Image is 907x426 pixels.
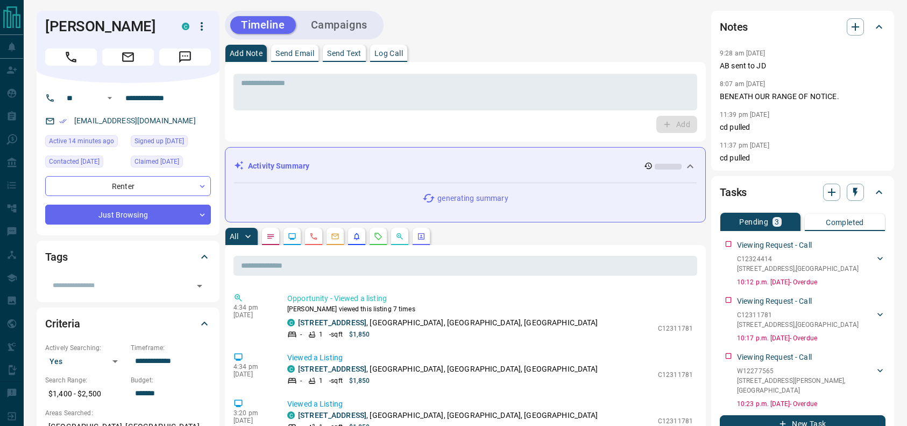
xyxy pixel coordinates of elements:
[720,184,747,201] h2: Tasks
[437,193,508,204] p: generating summary
[720,142,769,149] p: 11:37 pm [DATE]
[374,232,382,241] svg: Requests
[737,364,885,397] div: W12277565[STREET_ADDRESS][PERSON_NAME],[GEOGRAPHIC_DATA]
[737,308,885,332] div: C12311781[STREET_ADDRESS],[GEOGRAPHIC_DATA]
[45,311,211,337] div: Criteria
[720,80,766,88] p: 8:07 am [DATE]
[131,135,211,150] div: Fri Aug 01 2025
[233,371,271,378] p: [DATE]
[102,48,154,66] span: Email
[287,304,693,314] p: [PERSON_NAME] viewed this listing 7 times
[230,50,263,57] p: Add Note
[233,363,271,371] p: 4:34 pm
[45,408,211,418] p: Areas Searched:
[45,343,125,353] p: Actively Searching:
[298,364,598,375] p: , [GEOGRAPHIC_DATA], [GEOGRAPHIC_DATA], [GEOGRAPHIC_DATA]
[74,116,196,125] a: [EMAIL_ADDRESS][DOMAIN_NAME]
[720,50,766,57] p: 9:28 am [DATE]
[266,232,275,241] svg: Notes
[374,50,403,57] p: Log Call
[45,156,125,171] div: Fri Aug 01 2025
[298,411,366,420] a: [STREET_ADDRESS]
[45,205,211,225] div: Just Browsing
[395,232,404,241] svg: Opportunities
[159,48,211,66] span: Message
[230,16,296,34] button: Timeline
[737,252,885,276] div: C12324414[STREET_ADDRESS],[GEOGRAPHIC_DATA]
[658,324,693,333] p: C12311781
[349,330,370,339] p: $1,850
[45,315,80,332] h2: Criteria
[288,232,296,241] svg: Lead Browsing Activity
[775,218,779,226] p: 3
[234,156,697,176] div: Activity Summary
[134,136,184,146] span: Signed up [DATE]
[737,264,859,274] p: [STREET_ADDRESS] , [GEOGRAPHIC_DATA]
[233,304,271,311] p: 4:34 pm
[720,91,885,102] p: BENEATH OUR RANGE OF NOTICE.
[319,376,323,386] p: 1
[737,296,812,307] p: Viewing Request - Call
[309,232,318,241] svg: Calls
[287,352,693,364] p: Viewed a Listing
[287,411,295,419] div: condos.ca
[233,409,271,417] p: 3:20 pm
[417,232,426,241] svg: Agent Actions
[131,375,211,385] p: Budget:
[45,176,211,196] div: Renter
[233,311,271,319] p: [DATE]
[737,254,859,264] p: C12324414
[349,376,370,386] p: $1,850
[737,352,812,363] p: Viewing Request - Call
[329,376,343,386] p: - sqft
[45,353,125,370] div: Yes
[287,319,295,326] div: condos.ca
[45,48,97,66] span: Call
[248,160,309,172] p: Activity Summary
[287,293,693,304] p: Opportunity - Viewed a listing
[720,111,769,118] p: 11:39 pm [DATE]
[45,248,67,266] h2: Tags
[298,365,366,373] a: [STREET_ADDRESS]
[720,18,748,36] h2: Notes
[287,365,295,373] div: condos.ca
[352,232,361,241] svg: Listing Alerts
[45,385,125,403] p: $1,400 - $2,500
[737,399,885,409] p: 10:23 p.m. [DATE] - Overdue
[134,156,179,167] span: Claimed [DATE]
[331,232,339,241] svg: Emails
[59,117,67,125] svg: Email Verified
[720,14,885,40] div: Notes
[737,240,812,251] p: Viewing Request - Call
[298,410,598,421] p: , [GEOGRAPHIC_DATA], [GEOGRAPHIC_DATA], [GEOGRAPHIC_DATA]
[826,219,864,226] p: Completed
[45,18,166,35] h1: [PERSON_NAME]
[131,343,211,353] p: Timeframe:
[739,218,768,226] p: Pending
[737,333,885,343] p: 10:17 p.m. [DATE] - Overdue
[287,399,693,410] p: Viewed a Listing
[737,277,885,287] p: 10:12 p.m. [DATE] - Overdue
[737,320,859,330] p: [STREET_ADDRESS] , [GEOGRAPHIC_DATA]
[230,233,238,240] p: All
[182,23,189,30] div: condos.ca
[192,278,207,294] button: Open
[658,370,693,380] p: C12311781
[49,156,100,167] span: Contacted [DATE]
[275,50,314,57] p: Send Email
[737,366,875,376] p: W12277565
[103,92,116,104] button: Open
[45,135,125,150] div: Tue Aug 12 2025
[720,152,885,164] p: cd pulled
[298,317,598,329] p: , [GEOGRAPHIC_DATA], [GEOGRAPHIC_DATA], [GEOGRAPHIC_DATA]
[329,330,343,339] p: - sqft
[131,156,211,171] div: Fri Aug 01 2025
[298,318,366,327] a: [STREET_ADDRESS]
[720,60,885,72] p: AB sent to JD
[300,16,378,34] button: Campaigns
[658,416,693,426] p: C12311781
[319,330,323,339] p: 1
[300,376,302,386] p: -
[49,136,114,146] span: Active 14 minutes ago
[45,244,211,270] div: Tags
